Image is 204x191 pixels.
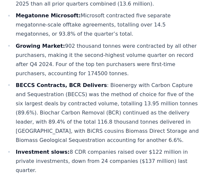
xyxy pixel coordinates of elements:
strong: Growing Market: [16,43,65,49]
li: 8 CDR companies raised over $122 million in private investments, down from 24 companies ($137 mil... [14,147,199,175]
strong: BECCS Contracts, BCR Delivers [16,82,107,88]
li: : Bioenergy with Carbon Capture and Sequestration (BECCS) was the method of choice for five of th... [14,80,199,145]
strong: Investment slows: [16,148,70,155]
li: Microsoft contracted five separate megatonne-scale offtake agreements, totalling over 14.5 megato... [14,11,199,39]
strong: Megatonne Microsoft: [16,12,81,19]
li: 902 thousand tonnes were contracted by all other purchasers, making it the second-highest volume ... [14,41,199,78]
